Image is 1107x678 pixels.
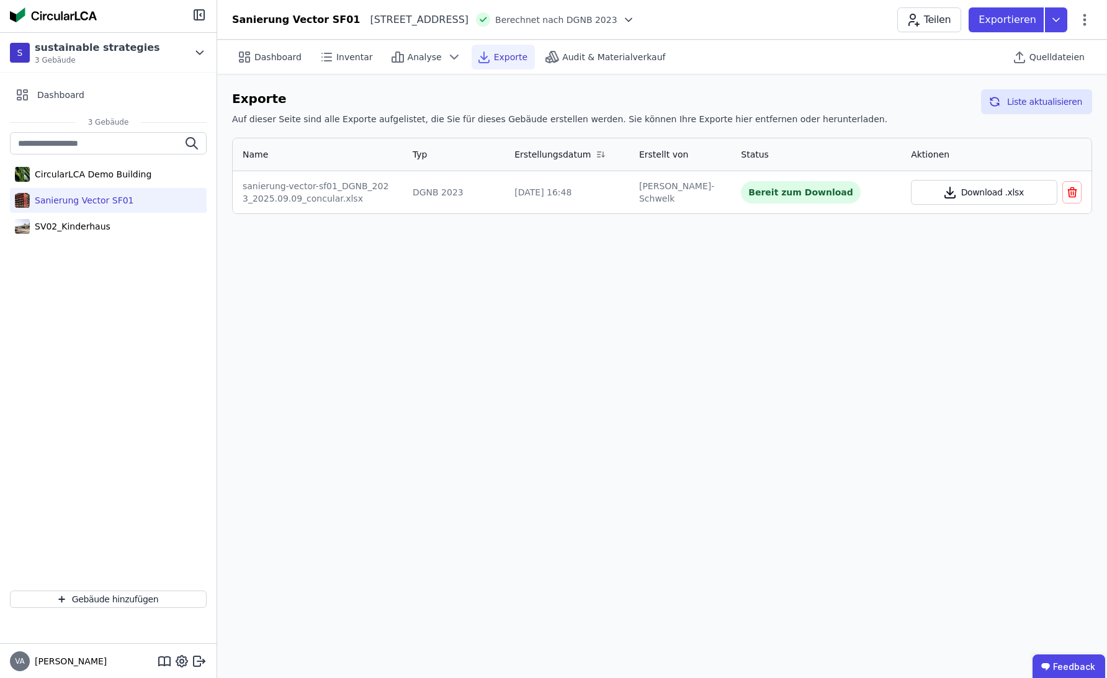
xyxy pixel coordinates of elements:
[30,655,107,667] span: [PERSON_NAME]
[1029,51,1085,63] span: Quelldateien
[15,164,30,184] img: CircularLCA Demo Building
[911,148,949,161] div: Aktionen
[336,51,373,63] span: Inventar
[10,7,97,22] img: Concular
[408,51,442,63] span: Analyse
[232,113,887,125] h6: Auf dieser Seite sind alle Exporte aufgelistet, die Sie für dieses Gebäude erstellen werden. Sie ...
[35,55,160,65] span: 3 Gebäude
[35,40,160,55] div: sustainable strategies
[10,43,30,63] div: S
[243,180,393,205] div: sanierung-vector-sf01_DGNB_2023_2025.09.09_concular.xlsx
[514,186,619,198] div: [DATE] 16:48
[15,658,25,665] span: VA
[981,89,1092,114] button: Liste aktualisieren
[897,7,961,32] button: Teilen
[639,180,721,205] div: [PERSON_NAME]-Schwelk
[639,148,688,161] div: Erstellt von
[495,14,617,26] span: Berechnet nach DGNB 2023
[741,181,861,203] div: Bereit zum Download
[514,148,591,161] div: Erstellungsdatum
[232,12,360,27] div: Sanierung Vector SF01
[76,117,141,127] span: 3 Gebäude
[37,89,84,101] span: Dashboard
[30,168,151,181] div: CircularLCA Demo Building
[911,180,1057,205] button: Download .xlsx
[243,148,268,161] div: Name
[15,190,30,210] img: Sanierung Vector SF01
[254,51,302,63] span: Dashboard
[10,591,207,608] button: Gebäude hinzufügen
[232,89,887,108] h6: Exporte
[494,51,527,63] span: Exporte
[413,148,428,161] div: Typ
[413,186,495,198] div: DGNB 2023
[562,51,665,63] span: Audit & Materialverkauf
[15,216,30,236] img: SV02_Kinderhaus
[360,12,468,27] div: [STREET_ADDRESS]
[741,148,769,161] div: Status
[979,12,1039,27] p: Exportieren
[30,194,134,207] div: Sanierung Vector SF01
[30,220,110,233] div: SV02_Kinderhaus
